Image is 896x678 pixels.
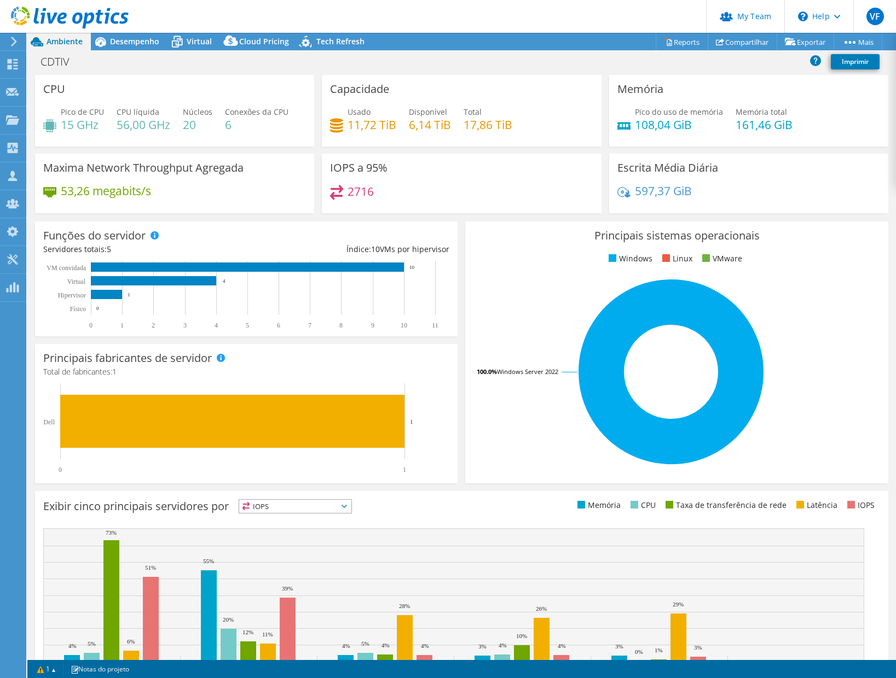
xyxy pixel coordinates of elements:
span: Disponível [409,107,447,117]
h3: Memória [617,83,663,95]
li: Linux [660,253,692,265]
text: Virtual [67,278,86,285]
text: 11 [432,322,438,329]
span: Memória total [736,107,787,117]
svg: \n [798,11,808,21]
text: 11% [262,631,273,638]
text: 3 [183,322,187,329]
a: 1 [30,662,63,676]
text: 29% [673,601,684,607]
h3: CPU [43,83,65,95]
span: 10 [371,244,380,254]
li: IOPS [845,499,875,511]
text: 10 [409,265,415,270]
h3: IOPS a 95% [330,162,388,174]
text: 1% [655,647,663,653]
text: 4 [215,322,218,329]
text: 0 [96,306,99,311]
text: 1 [128,292,130,297]
span: Tech Refresh [316,36,365,46]
text: 3% [615,643,623,650]
text: 28% [399,603,410,609]
tspan: Físico [70,305,86,313]
text: 2 [152,322,155,329]
text: 55% [203,558,214,564]
text: 3% [694,644,702,651]
h4: 11,72 TiB [348,119,396,131]
h4: 2716 [348,185,374,197]
h4: 53,26 megabits/s [61,185,151,197]
a: Exportar [777,33,834,50]
text: 1 [410,418,413,425]
span: Total [464,107,482,117]
h3: Principais fabricantes de servidor [43,352,212,364]
text: 9 [371,322,374,329]
a: Notas do projeto [63,662,137,676]
text: 26% [536,605,547,612]
text: 4% [558,642,566,649]
h4: 20 [183,119,212,131]
a: Imprimir [831,54,880,69]
text: 3% [478,643,487,650]
li: Memória [575,499,621,511]
h3: Funções do servidor [43,230,146,242]
text: 6 [277,322,280,329]
a: Mais [834,33,882,50]
h1: CDTIV [36,56,86,68]
text: 4% [499,642,507,648]
h3: Capacidade [330,83,389,95]
a: Compartilhar [708,33,777,50]
h4: 56,00 GHz [117,119,170,131]
text: 5 [246,322,249,329]
li: VMware [700,253,742,265]
text: 7 [308,322,311,329]
h4: 597,37 GiB [635,185,692,197]
text: 4 [223,278,226,284]
h4: 15 GHz [61,119,104,131]
text: 8 [339,322,343,329]
text: 0 [59,466,62,474]
text: Hipervisor [58,291,86,299]
text: 5% [361,640,369,647]
text: Dell [43,418,55,426]
text: 39% [282,585,293,592]
text: 51% [145,564,156,571]
tspan: 100.0% [477,367,497,376]
span: Usado [348,107,371,117]
text: VM convidada [47,264,86,272]
text: 10 [401,322,407,329]
li: Taxa de transferência de rede [663,499,787,511]
span: Conexões da CPU [225,107,288,117]
h4: 108,04 GiB [635,119,723,131]
span: Cloud Pricing [239,36,289,46]
tspan: Windows Server 2022 [497,367,558,376]
span: 5 [107,244,111,254]
span: Pico do uso de memória [635,107,723,117]
text: 0 [89,322,93,329]
text: 4% [68,642,77,649]
span: Desempenho [110,36,159,46]
text: 1 [403,466,406,474]
h4: 6,14 TiB [409,119,451,131]
h3: Escrita Média Diária [617,162,718,174]
text: 4% [342,642,350,649]
h3: Maxima Network Throughput Agregada [43,162,244,174]
h4: 17,86 TiB [464,119,512,131]
text: 4% [421,642,429,649]
text: 0% [635,648,643,655]
a: Reports [656,33,708,50]
span: Virtual [187,36,212,46]
span: IOPS [239,500,351,513]
span: Ambiente [47,36,83,46]
span: 1 [112,366,117,377]
span: Núcleos [183,107,212,117]
text: 1 [120,322,124,329]
text: 73% [106,529,117,536]
li: Latência [794,499,837,511]
h4: Total de fabricantes: [43,366,449,378]
h4: 6 [225,119,288,131]
text: 12% [242,629,253,635]
h4: 161,46 GiB [736,119,793,131]
text: 6% [127,638,135,645]
text: 10% [516,633,527,639]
